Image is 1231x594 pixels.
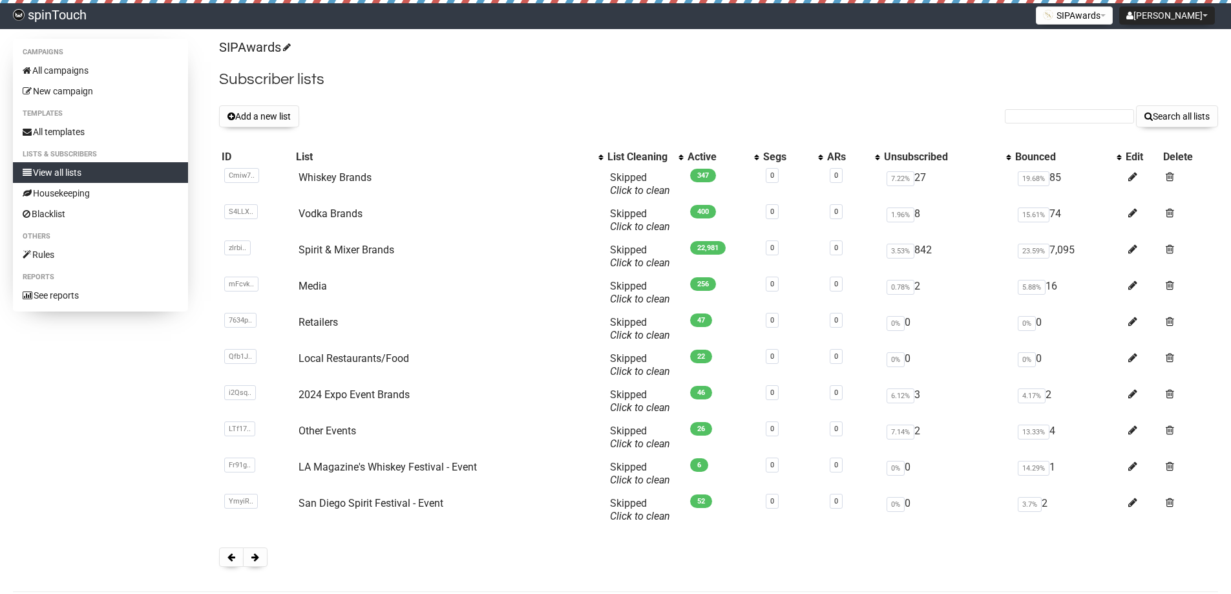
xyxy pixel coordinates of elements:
[887,461,905,476] span: 0%
[881,383,1013,419] td: 3
[299,497,443,509] a: San Diego Spirit Festival - Event
[1018,388,1046,403] span: 4.17%
[1013,166,1124,202] td: 85
[887,280,914,295] span: 0.78%
[13,60,188,81] a: All campaigns
[224,277,258,292] span: mFcvk..
[1013,383,1124,419] td: 2
[13,204,188,224] a: Blacklist
[887,207,914,222] span: 1.96%
[770,316,774,324] a: 0
[1013,275,1124,311] td: 16
[1123,148,1161,166] th: Edit: No sort applied, sorting is disabled
[13,229,188,244] li: Others
[13,285,188,306] a: See reports
[610,425,670,450] span: Skipped
[834,497,838,505] a: 0
[610,257,670,269] a: Click to clean
[1161,148,1218,166] th: Delete: No sort applied, sorting is disabled
[881,347,1013,383] td: 0
[690,313,712,327] span: 47
[825,148,881,166] th: ARs: No sort applied, activate to apply an ascending sort
[690,241,726,255] span: 22,981
[827,151,868,164] div: ARs
[224,494,258,509] span: YmyiR..
[1126,151,1158,164] div: Edit
[219,68,1218,91] h2: Subscriber lists
[834,244,838,252] a: 0
[610,207,670,233] span: Skipped
[770,497,774,505] a: 0
[293,148,605,166] th: List: No sort applied, activate to apply an ascending sort
[299,352,409,365] a: Local Restaurants/Food
[224,240,251,255] span: zlrbi..
[1013,311,1124,347] td: 0
[1013,456,1124,492] td: 1
[610,461,670,486] span: Skipped
[688,151,748,164] div: Active
[887,244,914,259] span: 3.53%
[13,162,188,183] a: View all lists
[224,458,255,472] span: Fr91g..
[1013,419,1124,456] td: 4
[610,497,670,522] span: Skipped
[881,275,1013,311] td: 2
[219,148,293,166] th: ID: No sort applied, sorting is disabled
[224,349,257,364] span: Qfb1J..
[1018,171,1049,186] span: 19.68%
[224,385,256,400] span: i2Qsq..
[1018,244,1049,259] span: 23.59%
[13,45,188,60] li: Campaigns
[13,183,188,204] a: Housekeeping
[834,352,838,361] a: 0
[1013,492,1124,528] td: 2
[610,280,670,305] span: Skipped
[13,270,188,285] li: Reports
[834,207,838,216] a: 0
[761,148,825,166] th: Segs: No sort applied, activate to apply an ascending sort
[299,461,477,473] a: LA Magazine's Whiskey Festival - Event
[881,148,1013,166] th: Unsubscribed: No sort applied, activate to apply an ascending sort
[881,311,1013,347] td: 0
[881,419,1013,456] td: 2
[881,492,1013,528] td: 0
[1018,352,1036,367] span: 0%
[881,456,1013,492] td: 0
[299,280,327,292] a: Media
[1013,347,1124,383] td: 0
[770,425,774,433] a: 0
[13,9,25,21] img: 03d9c63169347288d6280a623f817d70
[296,151,592,164] div: List
[299,425,356,437] a: Other Events
[299,388,410,401] a: 2024 Expo Event Brands
[770,207,774,216] a: 0
[1013,148,1124,166] th: Bounced: No sort applied, activate to apply an ascending sort
[690,422,712,436] span: 26
[887,171,914,186] span: 7.22%
[224,421,255,436] span: LTf17..
[1136,105,1218,127] button: Search all lists
[610,401,670,414] a: Click to clean
[887,497,905,512] span: 0%
[219,39,289,55] a: SIPAwards
[299,171,372,184] a: Whiskey Brands
[887,316,905,331] span: 0%
[834,316,838,324] a: 0
[610,293,670,305] a: Click to clean
[224,313,257,328] span: 7634p..
[770,388,774,397] a: 0
[690,169,716,182] span: 347
[690,350,712,363] span: 22
[610,438,670,450] a: Click to clean
[690,277,716,291] span: 256
[299,244,394,256] a: Spirit & Mixer Brands
[1018,497,1042,512] span: 3.7%
[881,239,1013,275] td: 842
[610,365,670,377] a: Click to clean
[13,147,188,162] li: Lists & subscribers
[881,202,1013,239] td: 8
[887,425,914,440] span: 7.14%
[690,386,712,399] span: 46
[1018,207,1049,222] span: 15.61%
[1018,461,1049,476] span: 14.29%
